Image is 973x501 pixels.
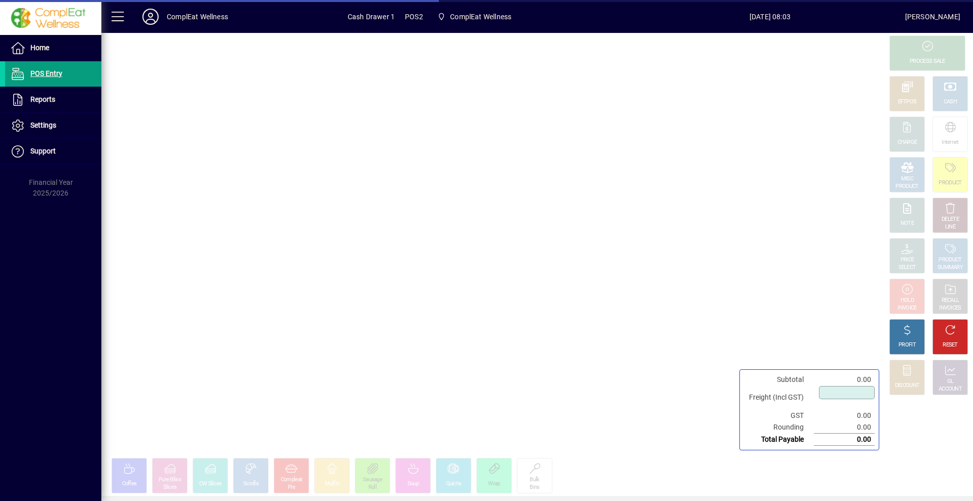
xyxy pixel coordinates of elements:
a: Settings [5,113,101,138]
div: Slices [163,484,177,491]
div: RECALL [942,297,959,304]
div: Quiche [446,480,462,488]
div: CASH [944,98,957,106]
span: POS2 [405,9,423,25]
a: Reports [5,87,101,112]
div: Wrap [488,480,500,488]
div: ACCOUNT [939,386,962,393]
td: 0.00 [814,410,875,421]
div: PROCESS SALE [910,58,945,65]
div: DISCOUNT [895,382,919,390]
div: NOTE [901,220,914,227]
div: EFTPOS [898,98,917,106]
span: POS Entry [30,69,62,78]
div: Scrolls [243,480,258,488]
div: HOLD [901,297,914,304]
span: Settings [30,121,56,129]
td: Subtotal [744,374,814,386]
div: DELETE [942,216,959,223]
td: 0.00 [814,421,875,434]
div: ComplEat Wellness [167,9,228,25]
span: ComplEat Wellness [433,8,515,26]
div: Coffee [122,480,137,488]
button: Profile [134,8,167,26]
td: Total Payable [744,434,814,446]
span: Home [30,44,49,52]
div: PRODUCT [895,183,918,190]
div: Pie [288,484,295,491]
div: Soup [407,480,419,488]
div: CW Slices [199,480,222,488]
div: Muffin [325,480,340,488]
div: LINE [945,223,955,231]
div: PROFIT [899,341,916,349]
span: ComplEat Wellness [450,9,511,25]
div: [PERSON_NAME] [905,9,960,25]
div: PRODUCT [939,256,961,264]
div: CHARGE [897,139,917,146]
span: Reports [30,95,55,103]
a: Home [5,35,101,61]
div: GL [947,378,954,386]
td: 0.00 [814,374,875,386]
span: [DATE] 08:03 [635,9,905,25]
div: INVOICE [897,304,916,312]
div: SUMMARY [938,264,963,272]
div: Bulk [530,476,539,484]
div: MISC [901,175,913,183]
td: Freight (Incl GST) [744,386,814,410]
div: Sausage [363,476,382,484]
div: PRODUCT [939,179,961,187]
div: Compleat [281,476,302,484]
div: Bins [530,484,539,491]
div: PRICE [901,256,914,264]
td: 0.00 [814,434,875,446]
div: Roll [368,484,377,491]
span: Cash Drawer 1 [348,9,395,25]
td: Rounding [744,421,814,434]
div: INVOICES [939,304,961,312]
td: GST [744,410,814,421]
div: SELECT [899,264,916,272]
div: Internet [942,139,958,146]
div: Pure Bliss [159,476,181,484]
span: Support [30,147,56,155]
a: Support [5,139,101,164]
div: RESET [943,341,958,349]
